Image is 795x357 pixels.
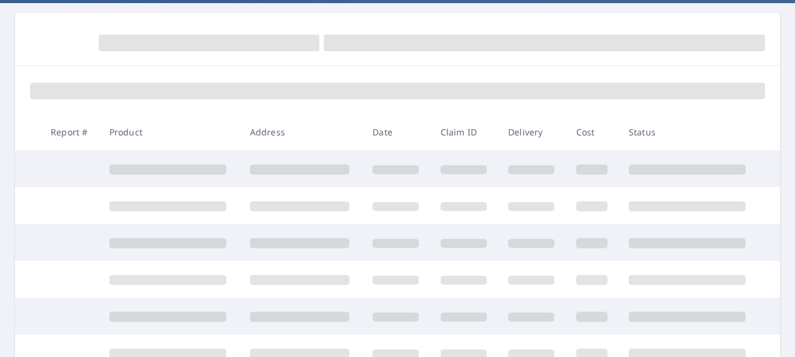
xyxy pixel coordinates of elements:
[566,114,619,150] th: Cost
[498,114,566,150] th: Delivery
[431,114,498,150] th: Claim ID
[362,114,430,150] th: Date
[41,114,99,150] th: Report #
[99,114,240,150] th: Product
[240,114,362,150] th: Address
[619,114,759,150] th: Status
